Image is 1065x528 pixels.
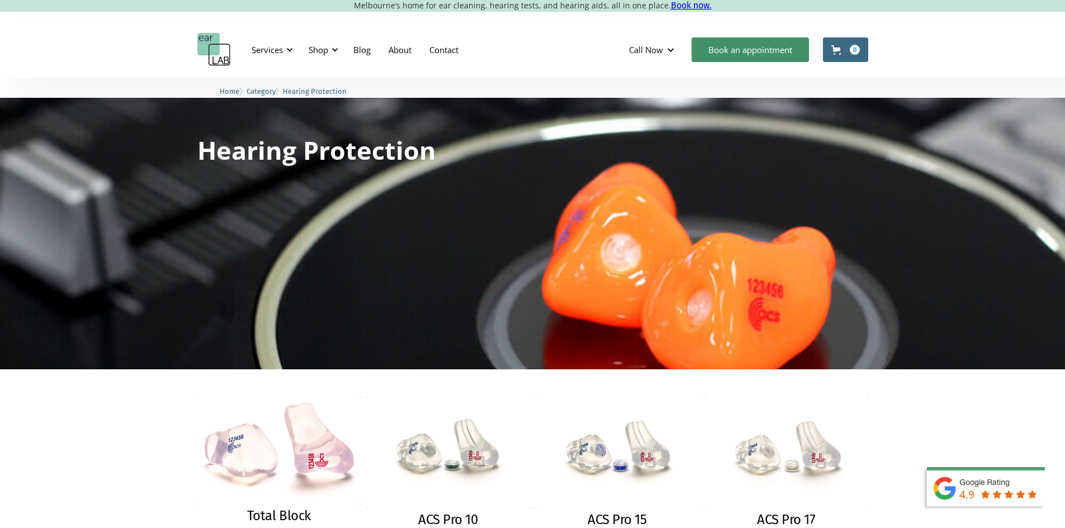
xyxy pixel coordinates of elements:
div: Shop [309,44,328,55]
h1: Hearing Protection [197,137,436,163]
div: Services [245,33,296,66]
h2: ACS Pro 15 [588,512,646,528]
div: Call Now [620,33,686,66]
img: ACS Pro 15 [536,397,699,509]
span: Category [247,87,276,96]
a: Home [220,85,239,96]
a: About [380,34,420,66]
a: home [197,33,231,66]
a: Book an appointment [692,37,809,62]
a: Open cart [823,37,868,62]
img: Total Block [197,397,361,505]
a: Hearing Protection [283,85,347,96]
h2: Total Block [247,508,311,524]
div: Shop [302,33,342,66]
h2: ACS Pro 17 [757,512,815,528]
span: Home [220,87,239,96]
a: Category [247,85,276,96]
span: Hearing Protection [283,87,347,96]
h2: ACS Pro 10 [418,512,477,528]
img: ACS Pro 10 [366,397,530,509]
a: Contact [420,34,467,66]
li: 〉 [220,85,247,97]
div: Call Now [629,44,663,55]
div: Services [252,44,283,55]
a: Blog [344,34,380,66]
div: 0 [850,45,860,55]
img: ACS Pro 17 [704,397,868,509]
li: 〉 [247,85,283,97]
